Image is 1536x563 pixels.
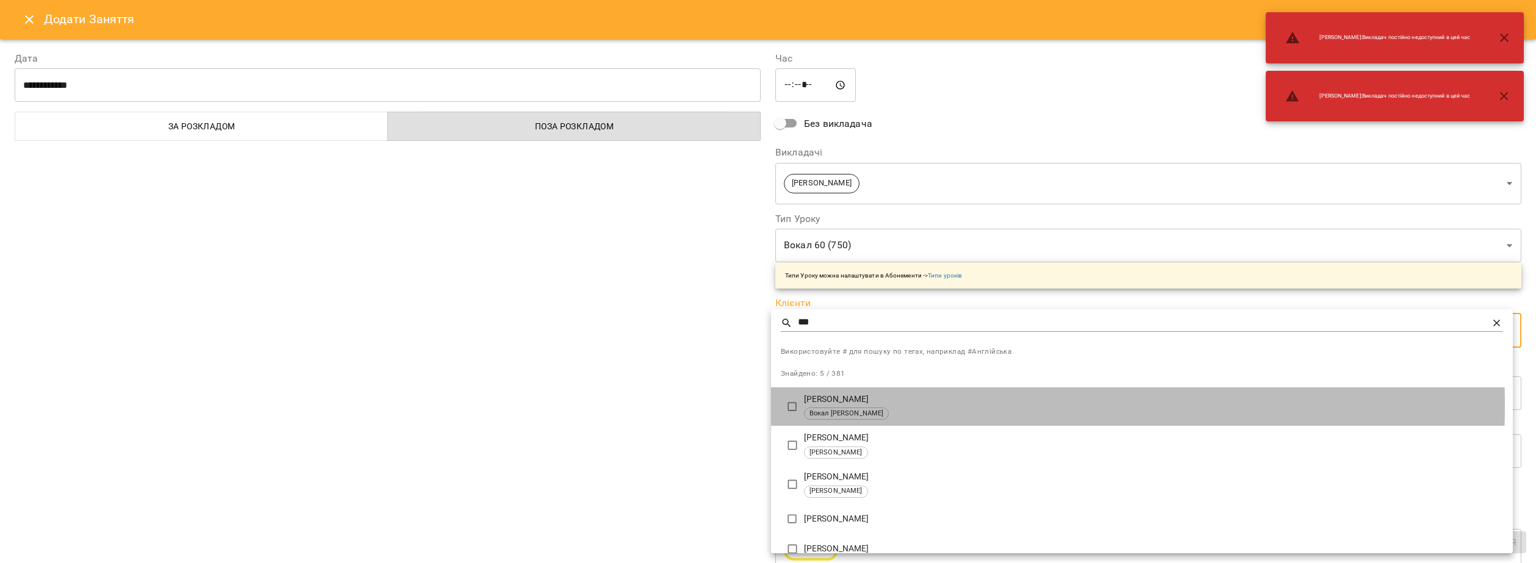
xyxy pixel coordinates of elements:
[805,486,867,497] span: [PERSON_NAME]
[781,346,1503,358] span: Використовуйте # для пошуку по тегах, наприклад #Англійська
[805,409,889,419] span: Вокал [PERSON_NAME]
[804,393,1503,406] p: [PERSON_NAME]
[804,432,1503,444] p: [PERSON_NAME]
[1276,84,1480,109] li: [PERSON_NAME] : Викладач постійно недоступний в цей час
[804,543,1503,555] p: [PERSON_NAME]
[804,513,1503,525] p: [PERSON_NAME]
[781,369,845,378] span: Знайдено: 5 / 381
[1276,26,1480,50] li: [PERSON_NAME] : Викладач постійно недоступний в цей час
[805,448,867,458] span: [PERSON_NAME]
[804,471,1503,483] p: [PERSON_NAME]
